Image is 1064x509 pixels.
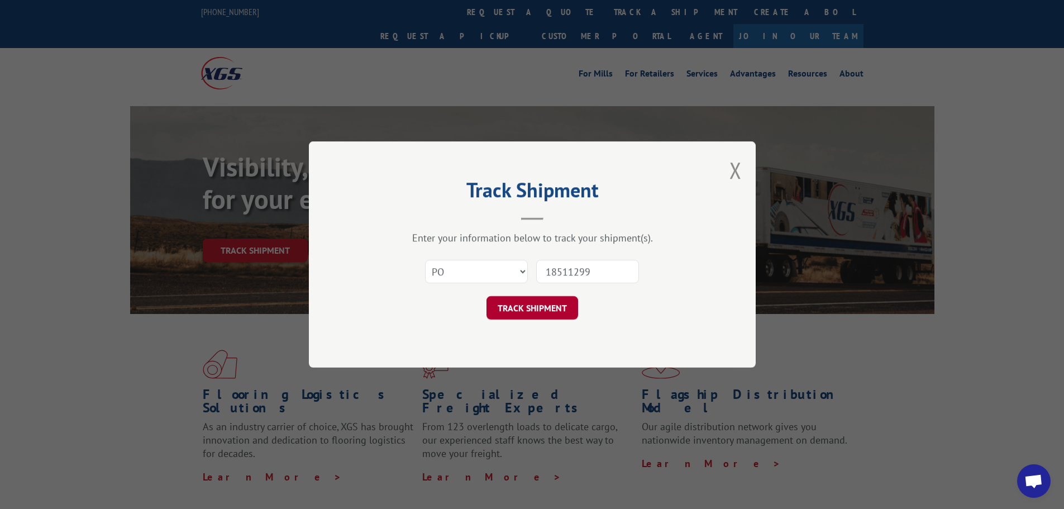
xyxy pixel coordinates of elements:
input: Number(s) [536,260,639,283]
h2: Track Shipment [365,182,700,203]
button: Close modal [729,155,742,185]
button: TRACK SHIPMENT [486,296,578,320]
div: Open chat [1017,464,1051,498]
div: Enter your information below to track your shipment(s). [365,231,700,244]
